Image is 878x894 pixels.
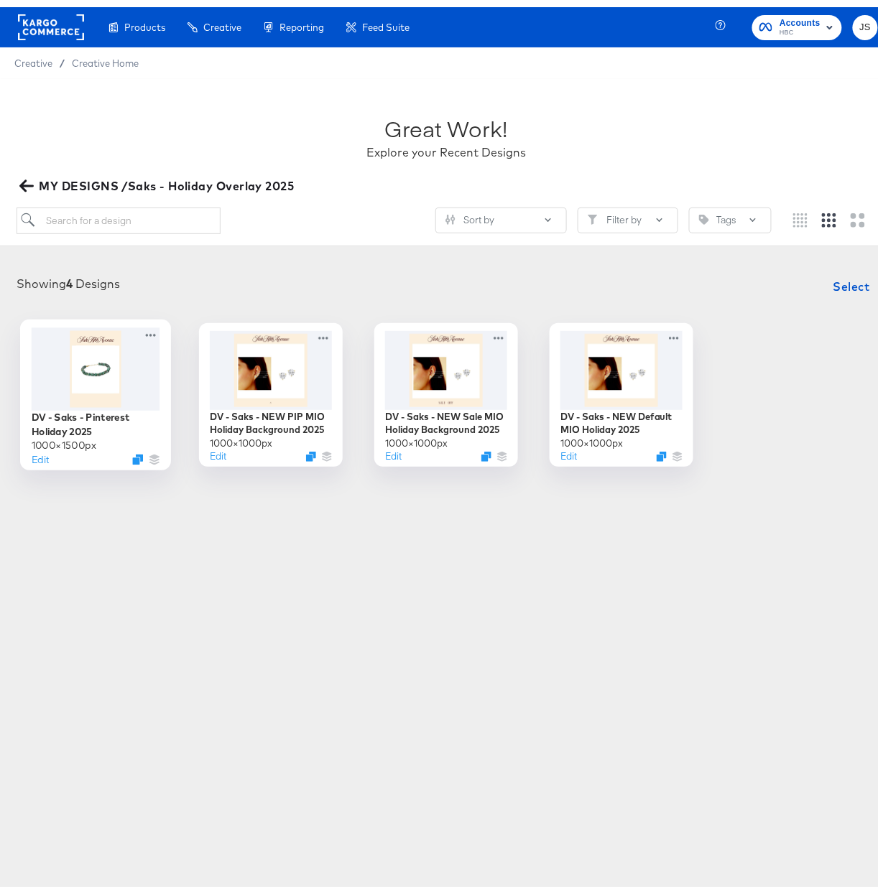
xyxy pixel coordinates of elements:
[199,316,343,460] div: DV - Saks - NEW PIP MIO Holiday Background 20251000×1000pxEditDuplicate
[822,206,836,220] svg: Medium grid
[859,12,872,29] span: JS
[22,169,294,189] span: MY DESIGNS /Saks - Holiday Overlay 2025
[385,106,508,137] div: Great Work!
[780,20,821,32] span: HBC
[210,429,272,443] div: 1000 × 1000 px
[210,403,332,429] div: DV - Saks - NEW PIP MIO Holiday Background 2025
[578,200,678,226] button: FilterFilter by
[689,200,772,226] button: TagTags
[306,444,316,455] svg: Duplicate
[32,404,160,432] div: DV - Saks - Pinterest Holiday 2025
[833,269,870,289] span: Select
[366,137,526,154] div: Explore your Recent Designs
[435,200,567,226] button: SlidersSort by
[851,206,865,220] svg: Large grid
[828,265,876,294] button: Select
[588,208,598,218] svg: Filter
[14,50,52,62] span: Creative
[66,269,73,284] strong: 4
[52,50,72,62] span: /
[657,444,667,455] svg: Duplicate
[17,169,300,189] button: MY DESIGNS /Saks - Holiday Overlay 2025
[560,403,683,429] div: DV - Saks - NEW Default MIO Holiday 2025
[793,206,808,220] svg: Small grid
[17,269,120,285] div: Showing Designs
[560,429,623,443] div: 1000 × 1000 px
[780,9,821,24] span: Accounts
[132,447,143,457] svg: Duplicate
[32,432,96,445] div: 1000 × 1500 px
[481,444,491,455] svg: Duplicate
[374,316,518,460] div: DV - Saks - NEW Sale MIO Holiday Background 20251000×1000pxEditDuplicate
[362,14,410,26] span: Feed Suite
[17,200,221,227] input: Search for a design
[210,442,226,456] button: Edit
[385,429,448,443] div: 1000 × 1000 px
[699,208,709,218] svg: Tag
[550,316,693,460] div: DV - Saks - NEW Default MIO Holiday 20251000×1000pxEditDuplicate
[385,403,507,429] div: DV - Saks - NEW Sale MIO Holiday Background 2025
[124,14,165,26] span: Products
[72,50,139,62] a: Creative Home
[445,208,456,218] svg: Sliders
[385,442,402,456] button: Edit
[20,312,171,463] div: DV - Saks - Pinterest Holiday 20251000×1500pxEditDuplicate
[203,14,241,26] span: Creative
[752,8,842,33] button: AccountsHBC
[560,442,577,456] button: Edit
[32,445,49,459] button: Edit
[853,8,878,33] button: JS
[279,14,324,26] span: Reporting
